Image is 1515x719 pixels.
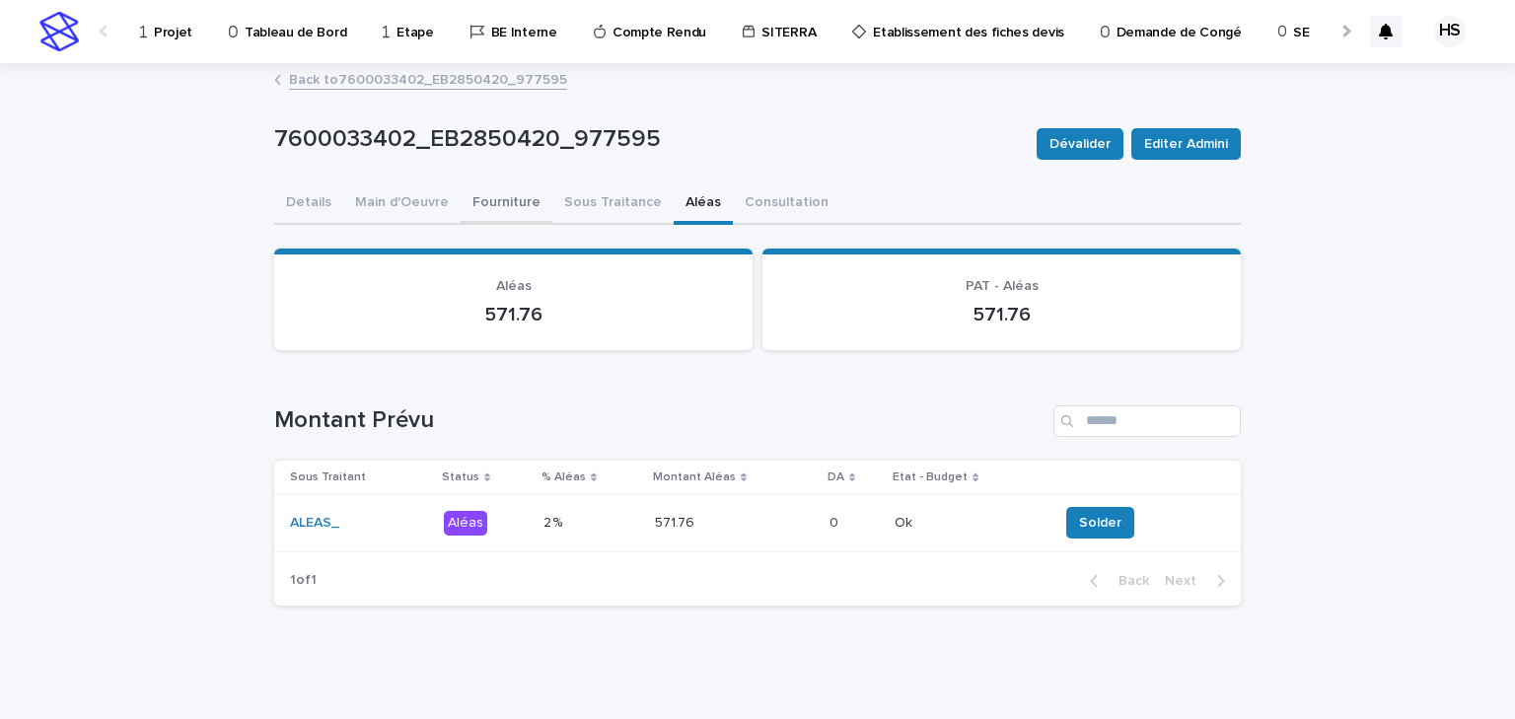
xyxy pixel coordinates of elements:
span: Dévalider [1049,134,1111,154]
button: Dévalider [1037,128,1123,160]
div: HS [1434,16,1466,47]
span: Aléas [496,279,532,293]
span: PAT - Aléas [966,279,1039,293]
span: Next [1165,574,1208,588]
span: Editer Admini [1144,134,1228,154]
p: Status [442,467,479,488]
p: DA [828,467,844,488]
button: Main d'Oeuvre [343,183,461,225]
h1: Montant Prévu [274,406,1046,435]
p: 571.76 [655,511,698,532]
img: stacker-logo-s-only.png [39,12,79,51]
p: 571.76 [298,303,729,326]
button: Consultation [733,183,840,225]
p: 1 of 1 [274,556,332,605]
span: Solder [1079,513,1121,533]
p: 2 % [543,511,566,532]
button: Fourniture [461,183,552,225]
button: Back [1074,572,1157,590]
button: Solder [1066,507,1134,539]
button: Next [1157,572,1241,590]
p: Montant Aléas [653,467,736,488]
button: Sous Traitance [552,183,674,225]
p: Ok [895,511,916,532]
a: Back to7600033402_EB2850420_977595 [289,67,567,90]
input: Search [1053,405,1241,437]
p: 0 [830,511,842,532]
a: ALEAS_ [290,515,339,532]
div: Aléas [444,511,487,536]
p: Etat - Budget [893,467,968,488]
button: Details [274,183,343,225]
p: Sous Traitant [290,467,366,488]
p: 7600033402_EB2850420_977595 [274,125,1021,154]
button: Aléas [674,183,733,225]
p: % Aléas [541,467,586,488]
p: 571.76 [786,303,1217,326]
button: Editer Admini [1131,128,1241,160]
tr: ALEAS_ Aléas2 %2 % 571.76571.76 00 OkOk Solder [274,494,1241,551]
span: Back [1107,574,1149,588]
